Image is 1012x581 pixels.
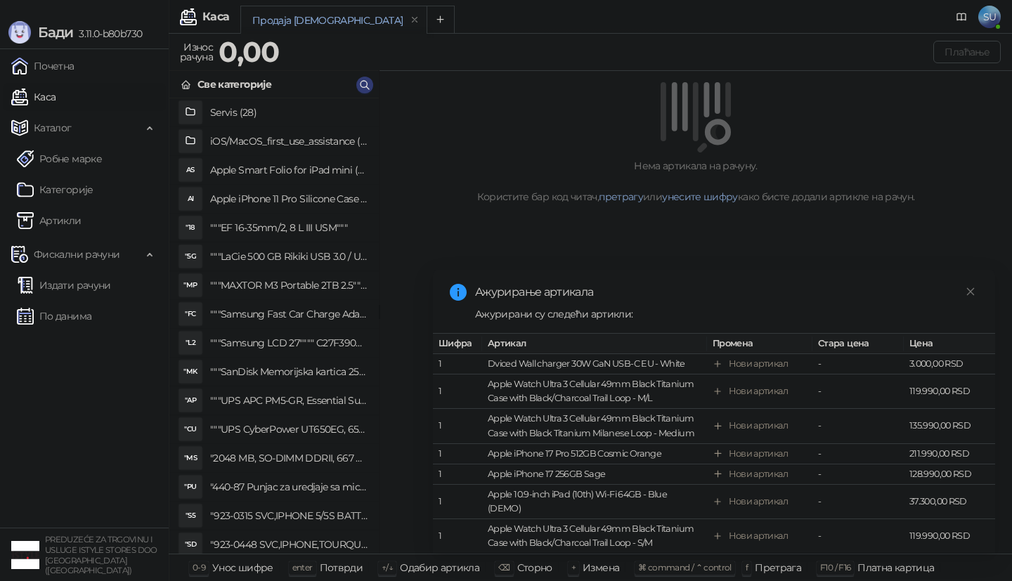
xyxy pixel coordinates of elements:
span: info-circle [450,284,467,301]
div: Каса [202,11,229,22]
div: "SD [179,533,202,556]
td: Apple 10.9-inch iPad (10th) Wi-Fi 64GB - Blue (DEMO) [482,485,707,519]
h4: "923-0448 SVC,IPHONE,TOURQUE DRIVER KIT .65KGF- CM Šrafciger " [210,533,368,556]
a: По данима [17,302,91,330]
strong: 0,00 [219,34,279,69]
span: ↑/↓ [382,562,393,573]
div: Одабир артикла [400,559,479,577]
div: Нови артикал [729,529,788,543]
td: Apple iPhone 17 256GB Sage [482,464,707,484]
td: 1 [433,409,482,443]
h4: """SanDisk Memorijska kartica 256GB microSDXC sa SD adapterom SDSQXA1-256G-GN6MA - Extreme PLUS, ... [210,360,368,383]
div: Нема артикала на рачуну. Користите бар код читач, или како бисте додали артикле на рачун. [396,158,995,204]
span: Бади [38,24,73,41]
td: 119.990,00 RSD [904,374,995,409]
h4: """UPS CyberPower UT650EG, 650VA/360W , line-int., s_uko, desktop""" [210,418,368,440]
h4: """Samsung LCD 27"""" C27F390FHUXEN""" [210,332,368,354]
div: Нови артикал [729,495,788,509]
td: 128.990,00 RSD [904,464,995,484]
h4: "2048 MB, SO-DIMM DDRII, 667 MHz, Napajanje 1,8 0,1 V, Latencija CL5" [210,447,368,469]
td: 135.990,00 RSD [904,409,995,443]
a: Почетна [11,52,74,80]
div: "MS [179,447,202,469]
div: Измена [583,559,619,577]
td: - [812,485,904,519]
div: Сторно [517,559,552,577]
button: Плаћање [933,41,1001,63]
a: Close [963,284,978,299]
td: 211.990,00 RSD [904,443,995,464]
img: Logo [8,21,31,44]
div: grid [169,98,379,554]
img: 64x64-companyLogo-77b92cf4-9946-4f36-9751-bf7bb5fd2c7d.png [11,541,39,569]
th: Артикал [482,334,707,354]
span: enter [292,562,313,573]
span: f [746,562,748,573]
a: Документација [950,6,973,28]
div: "FC [179,303,202,325]
h4: """EF 16-35mm/2, 8 L III USM""" [210,216,368,239]
td: Apple Watch Ultra 3 Cellular 49mm Black Titanium Case with Black Titanium Milanese Loop - Medium [482,409,707,443]
h4: """MAXTOR M3 Portable 2TB 2.5"""" crni eksterni hard disk HX-M201TCB/GM""" [210,274,368,296]
td: 1 [433,374,482,409]
small: PREDUZEĆE ZA TRGOVINU I USLUGE ISTYLE STORES DOO [GEOGRAPHIC_DATA] ([GEOGRAPHIC_DATA]) [45,535,157,575]
span: 0-9 [193,562,205,573]
td: - [812,354,904,374]
div: "CU [179,418,202,440]
div: "18 [179,216,202,239]
td: - [812,519,904,554]
div: "L2 [179,332,202,354]
span: close [966,287,975,296]
div: "AP [179,389,202,412]
div: Нови артикал [729,466,788,481]
td: 1 [433,443,482,464]
td: Dviced Wall charger 30W GaN USB-C EU - White [482,354,707,374]
td: 119.990,00 RSD [904,519,995,554]
th: Промена [707,334,812,354]
th: Шифра [433,334,482,354]
div: Платна картица [857,559,934,577]
div: "PU [179,476,202,498]
td: Apple Watch Ultra 3 Cellular 49mm Black Titanium Case with Black/Charcoal Trail Loop - S/M [482,519,707,554]
div: Потврди [320,559,363,577]
div: "5G [179,245,202,268]
td: - [812,409,904,443]
h4: """LaCie 500 GB Rikiki USB 3.0 / Ultra Compact & Resistant aluminum / USB 3.0 / 2.5""""""" [210,245,368,268]
td: 1 [433,519,482,554]
td: - [812,374,904,409]
td: 37.300,00 RSD [904,485,995,519]
button: remove [406,14,424,26]
span: Каталог [34,114,72,142]
div: Износ рачуна [177,38,216,66]
td: Apple Watch Ultra 3 Cellular 49mm Black Titanium Case with Black/Charcoal Trail Loop - M/L [482,374,707,409]
div: Продаја [DEMOGRAPHIC_DATA] [252,13,403,28]
span: ⌫ [498,562,510,573]
button: Add tab [427,6,455,34]
td: 1 [433,354,482,374]
td: 1 [433,485,482,519]
span: 3.11.0-b80b730 [73,27,142,40]
div: AS [179,159,202,181]
td: - [812,464,904,484]
div: Нови артикал [729,419,788,433]
a: Каса [11,83,56,111]
span: SU [978,6,1001,28]
th: Цена [904,334,995,354]
div: AI [179,188,202,210]
td: Apple iPhone 17 Pro 512GB Cosmic Orange [482,443,707,464]
span: ⌘ command / ⌃ control [638,562,732,573]
div: Нови артикал [729,384,788,398]
a: унесите шифру [662,190,738,203]
div: Нови артикал [729,446,788,460]
h4: Apple iPhone 11 Pro Silicone Case - Black [210,188,368,210]
h4: "923-0315 SVC,IPHONE 5/5S BATTERY REMOVAL TRAY Držač za iPhone sa kojim se otvara display [210,504,368,527]
div: "S5 [179,504,202,527]
span: + [571,562,576,573]
div: Претрага [755,559,801,577]
a: претрагу [599,190,643,203]
div: Ажурирани су следећи артикли: [475,306,978,322]
th: Стара цена [812,334,904,354]
td: 3.000,00 RSD [904,354,995,374]
div: "MK [179,360,202,383]
h4: iOS/MacOS_first_use_assistance (4) [210,130,368,152]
